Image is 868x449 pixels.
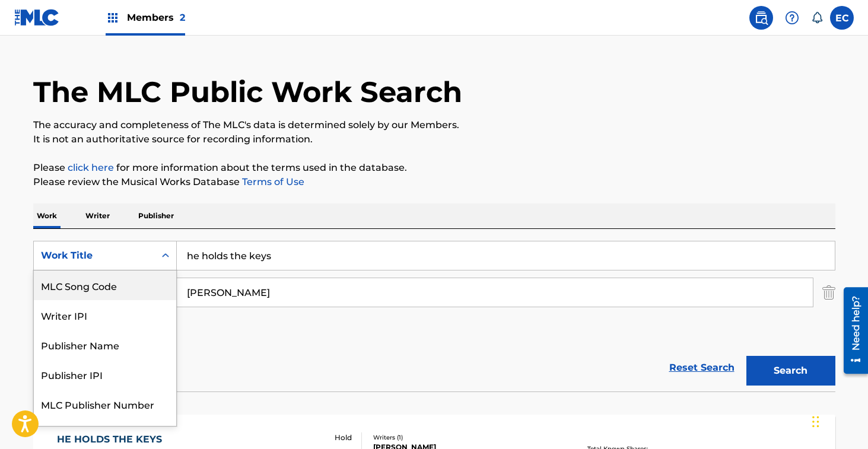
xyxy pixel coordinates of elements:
p: Publisher [135,203,177,228]
div: MLC Publisher Number [34,389,176,419]
div: MLC Song Code [34,270,176,300]
div: Notifications [811,12,823,24]
img: MLC Logo [14,9,60,26]
a: Public Search [749,6,773,30]
a: Reset Search [663,355,740,381]
a: click here [68,162,114,173]
iframe: Chat Widget [809,392,868,449]
a: Terms of Use [240,176,304,187]
img: help [785,11,799,25]
div: Writer IPI [34,300,176,330]
p: The accuracy and completeness of The MLC's data is determined solely by our Members. [33,118,835,132]
div: Drag [812,404,819,440]
img: Delete Criterion [822,278,835,307]
iframe: Resource Center [835,282,868,378]
div: Work Title [34,419,176,448]
h1: The MLC Public Work Search [33,74,462,110]
form: Search Form [33,241,835,391]
div: User Menu [830,6,854,30]
p: Please review the Musical Works Database [33,175,835,189]
div: HE HOLDS THE KEYS [57,432,168,447]
img: Top Rightsholders [106,11,120,25]
p: Work [33,203,61,228]
span: 2 [180,12,185,23]
p: Writer [82,203,113,228]
div: Help [780,6,804,30]
span: Members [127,11,185,24]
div: Writers ( 1 ) [373,433,552,442]
p: It is not an authoritative source for recording information. [33,132,835,147]
button: Search [746,356,835,386]
div: Publisher IPI [34,359,176,389]
p: Hold [335,432,352,443]
div: Publisher Name [34,330,176,359]
p: Please for more information about the terms used in the database. [33,161,835,175]
div: Work Title [41,249,148,263]
img: search [754,11,768,25]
